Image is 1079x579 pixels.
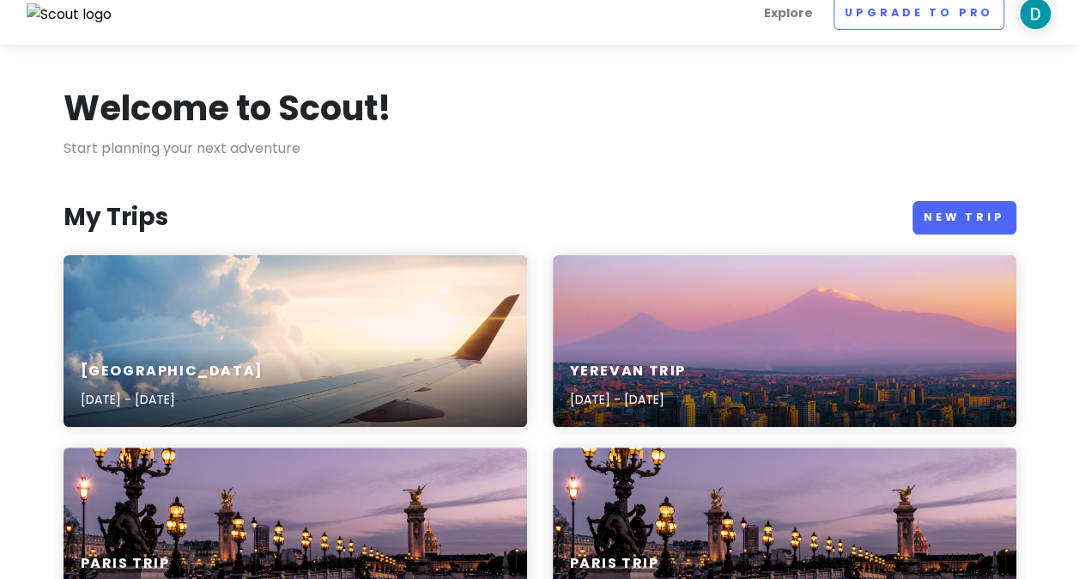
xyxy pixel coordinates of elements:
[81,363,264,381] h6: [GEOGRAPHIC_DATA]
[81,555,175,573] h6: Paris Trip
[64,202,168,233] h3: My Trips
[64,86,391,131] h1: Welcome to Scout!
[553,255,1016,427] a: aerial view of city buildings during daytimeYerevan Trip[DATE] - [DATE]
[64,137,1016,160] p: Start planning your next adventure
[570,390,686,409] p: [DATE] - [DATE]
[81,390,264,409] p: [DATE] - [DATE]
[570,363,686,381] h6: Yerevan Trip
[27,3,112,26] img: Scout logo
[912,201,1016,235] a: New Trip
[570,555,664,573] h6: Paris Trip
[64,255,527,427] a: aerial photography of airliner[GEOGRAPHIC_DATA][DATE] - [DATE]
